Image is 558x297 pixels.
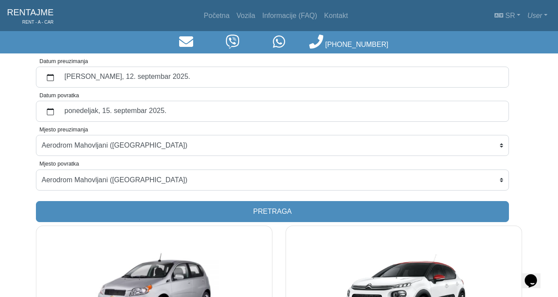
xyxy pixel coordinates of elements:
label: ponedeljak, 15. septembar 2025. [59,103,503,119]
span: sr [505,12,515,19]
svg: calendar [47,108,54,115]
button: Pretraga [36,201,509,222]
label: Mjesto povratka [39,159,79,168]
label: Mjesto preuzimanja [39,125,88,134]
svg: calendar [47,74,54,81]
button: calendar [42,69,59,85]
a: Vozila [233,7,259,25]
a: RENTAJMERENT - A - CAR [7,4,53,28]
span: RENT - A - CAR [7,19,53,25]
button: calendar [42,103,59,119]
iframe: chat widget [521,262,549,288]
label: Datum preuzimanja [39,57,88,65]
span: [PHONE_NUMBER] [325,41,388,48]
a: User [524,7,551,25]
label: Datum povratka [39,91,79,99]
label: [PERSON_NAME], 12. septembar 2025. [59,69,503,85]
a: Početna [200,7,233,25]
a: Kontakt [321,7,351,25]
a: [PHONE_NUMBER] [309,41,388,48]
a: Informacije (FAQ) [259,7,321,25]
a: sr [491,7,524,25]
em: User [527,12,542,19]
